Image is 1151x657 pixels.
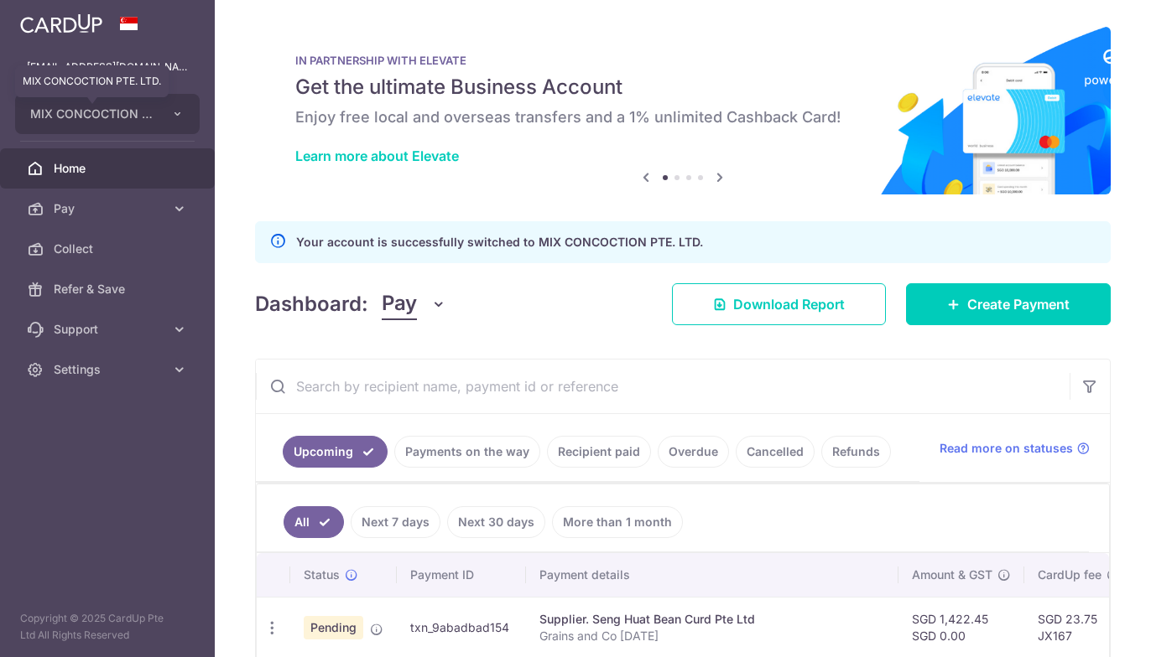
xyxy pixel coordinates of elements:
[1038,566,1102,583] span: CardUp fee
[54,321,164,338] span: Support
[304,566,340,583] span: Status
[15,94,200,134] button: MIX CONCOCTION PTE. LTD.MIX CONCOCTION PTE. LTD.
[539,611,885,628] div: Supplier. Seng Huat Bean Curd Pte Ltd
[295,54,1070,67] p: IN PARTNERSHIP WITH ELEVATE
[382,288,417,320] span: Pay
[547,436,651,468] a: Recipient paid
[15,65,169,97] div: MIX CONCOCTION PTE. LTD.
[967,294,1070,314] span: Create Payment
[672,283,886,325] a: Download Report
[940,440,1073,457] span: Read more on statuses
[397,553,526,597] th: Payment ID
[736,436,815,468] a: Cancelled
[552,506,683,538] a: More than 1 month
[906,283,1111,325] a: Create Payment
[296,232,703,252] p: Your account is successfully switched to MIX CONCOCTION PTE. LTD.
[304,616,363,639] span: Pending
[295,107,1070,127] h6: Enjoy free local and overseas transfers and a 1% unlimited Cashback Card!
[382,288,446,320] button: Pay
[821,436,891,468] a: Refunds
[54,361,164,378] span: Settings
[295,147,459,164] a: Learn more about Elevate
[54,160,164,177] span: Home
[940,440,1090,457] a: Read more on statuses
[733,294,845,314] span: Download Report
[351,506,440,538] a: Next 7 days
[54,200,164,217] span: Pay
[284,506,344,538] a: All
[30,106,154,122] span: MIX CONCOCTION PTE. LTD.
[255,289,368,319] h4: Dashboard:
[447,506,545,538] a: Next 30 days
[912,566,992,583] span: Amount & GST
[539,628,885,644] p: Grains and Co [DATE]
[658,436,729,468] a: Overdue
[20,13,102,34] img: CardUp
[283,436,388,468] a: Upcoming
[526,553,898,597] th: Payment details
[394,436,540,468] a: Payments on the way
[256,360,1070,413] input: Search by recipient name, payment id or reference
[54,281,164,297] span: Refer & Save
[295,74,1070,101] h5: Get the ultimate Business Account
[255,27,1111,194] img: Renovation banner
[54,241,164,257] span: Collect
